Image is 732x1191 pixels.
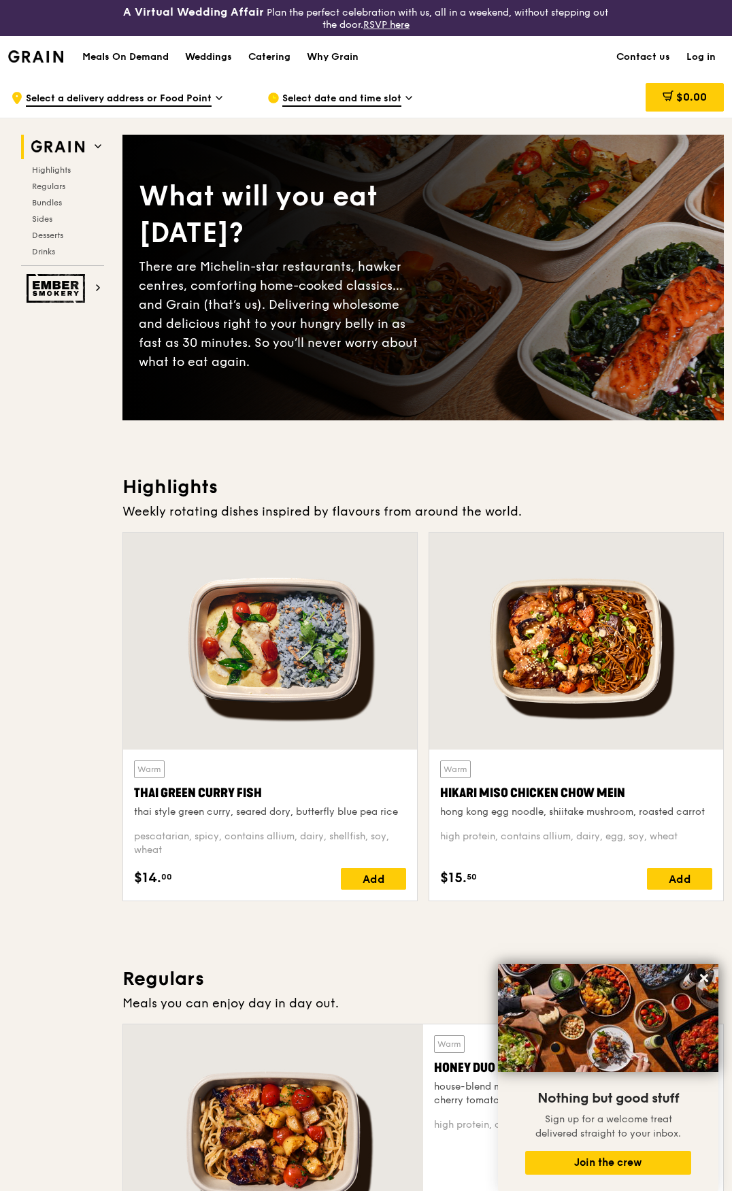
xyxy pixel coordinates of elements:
span: Regulars [32,182,65,191]
span: Nothing but good stuff [537,1090,679,1107]
img: Grain web logo [27,135,89,159]
span: $14. [134,868,161,888]
span: Select date and time slot [282,92,401,107]
button: Join the crew [525,1151,691,1175]
div: high protein, contains allium, dairy, egg, soy, wheat [440,830,712,857]
a: GrainGrain [8,35,63,76]
div: high protein, contains allium, soy, wheat [434,1118,712,1132]
div: Catering [248,37,290,78]
div: hong kong egg noodle, shiitake mushroom, roasted carrot [440,805,712,819]
span: Desserts [32,231,63,240]
span: 50 [467,871,477,882]
h3: A Virtual Wedding Affair [123,5,264,19]
span: Drinks [32,247,55,256]
span: 00 [161,871,172,882]
div: Honey Duo Mustard Chicken [434,1058,712,1077]
a: Contact us [608,37,678,78]
div: Warm [440,760,471,778]
div: There are Michelin-star restaurants, hawker centres, comforting home-cooked classics… and Grain (... [139,257,423,371]
span: Highlights [32,165,71,175]
div: Meals you can enjoy day in day out. [122,994,724,1013]
div: Weddings [185,37,232,78]
div: What will you eat [DATE]? [139,178,423,252]
img: Grain [8,50,63,63]
div: Add [647,868,712,890]
div: Weekly rotating dishes inspired by flavours from around the world. [122,502,724,521]
div: Add [341,868,406,890]
div: Why Grain [307,37,359,78]
a: Log in [678,37,724,78]
span: Bundles [32,198,62,207]
button: Close [693,967,715,989]
h3: Highlights [122,475,724,499]
span: Sides [32,214,52,224]
img: Ember Smokery web logo [27,274,89,303]
span: $0.00 [676,90,707,103]
a: Weddings [177,37,240,78]
div: house-blend mustard, maple soy baked potato, linguine, cherry tomato [434,1080,712,1107]
span: $15. [440,868,467,888]
a: RSVP here [363,19,410,31]
div: Hikari Miso Chicken Chow Mein [440,784,712,803]
div: Thai Green Curry Fish [134,784,406,803]
div: Plan the perfect celebration with us, all in a weekend, without stepping out the door. [122,5,610,31]
div: pescatarian, spicy, contains allium, dairy, shellfish, soy, wheat [134,830,406,857]
div: thai style green curry, seared dory, butterfly blue pea rice [134,805,406,819]
div: Warm [134,760,165,778]
h3: Regulars [122,967,724,991]
a: Catering [240,37,299,78]
h1: Meals On Demand [82,50,169,64]
span: Sign up for a welcome treat delivered straight to your inbox. [535,1113,681,1139]
img: DSC07876-Edit02-Large.jpeg [498,964,718,1072]
span: Select a delivery address or Food Point [26,92,212,107]
div: Warm [434,1035,465,1053]
a: Why Grain [299,37,367,78]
